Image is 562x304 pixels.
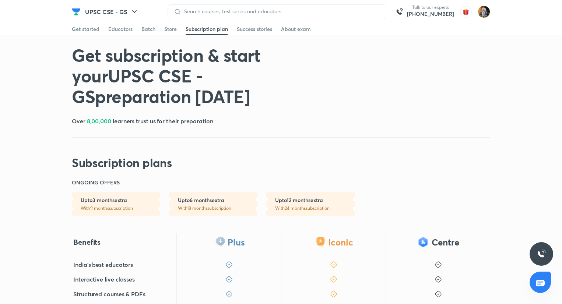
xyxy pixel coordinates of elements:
[81,4,143,19] button: UPSC CSE - GS
[281,23,311,35] a: About exam
[72,45,323,106] h1: Get subscription & start your UPSC CSE - GS preparation [DATE]
[266,192,355,216] a: Upto12 monthsextraWith24 monthssubscription
[281,25,311,33] div: About exam
[108,25,133,33] div: Educators
[72,23,99,35] a: Get started
[72,7,81,16] img: Company Logo
[237,25,272,33] div: Success stories
[275,205,355,211] p: With 24 months subscription
[178,197,257,204] h6: Upto 6 months extra
[237,23,272,35] a: Success stories
[141,23,155,35] a: Batch
[72,155,172,170] h2: Subscription plans
[81,205,160,211] p: With 9 months subscription
[407,10,454,18] a: [PHONE_NUMBER]
[186,25,228,33] div: Subscription plan
[392,4,407,19] img: call-us
[537,250,546,258] img: ttu
[407,4,454,10] p: Talk to our experts
[164,25,177,33] div: Store
[275,197,355,204] h6: Upto 12 months extra
[478,6,490,18] img: Prakhar Singh
[181,8,380,14] input: Search courses, test series and educators
[164,23,177,35] a: Store
[73,290,145,298] h5: Structured courses & PDFs
[73,237,101,247] h4: Benefits
[72,192,160,216] a: Upto3 monthsextraWith9 monthssubscription
[72,179,120,186] h6: ONGOING OFFERS
[186,23,228,35] a: Subscription plan
[72,25,99,33] div: Get started
[141,25,155,33] div: Batch
[87,117,111,125] span: 8,00,000
[81,197,160,204] h6: Upto 3 months extra
[73,260,133,269] h5: India's best educators
[460,6,472,18] img: avatar
[72,117,213,126] h5: Over learners trust us for their preparation
[108,23,133,35] a: Educators
[178,205,257,211] p: With 18 months subscription
[73,275,135,284] h5: Interactive live classes
[169,192,257,216] a: Upto6 monthsextraWith18 monthssubscription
